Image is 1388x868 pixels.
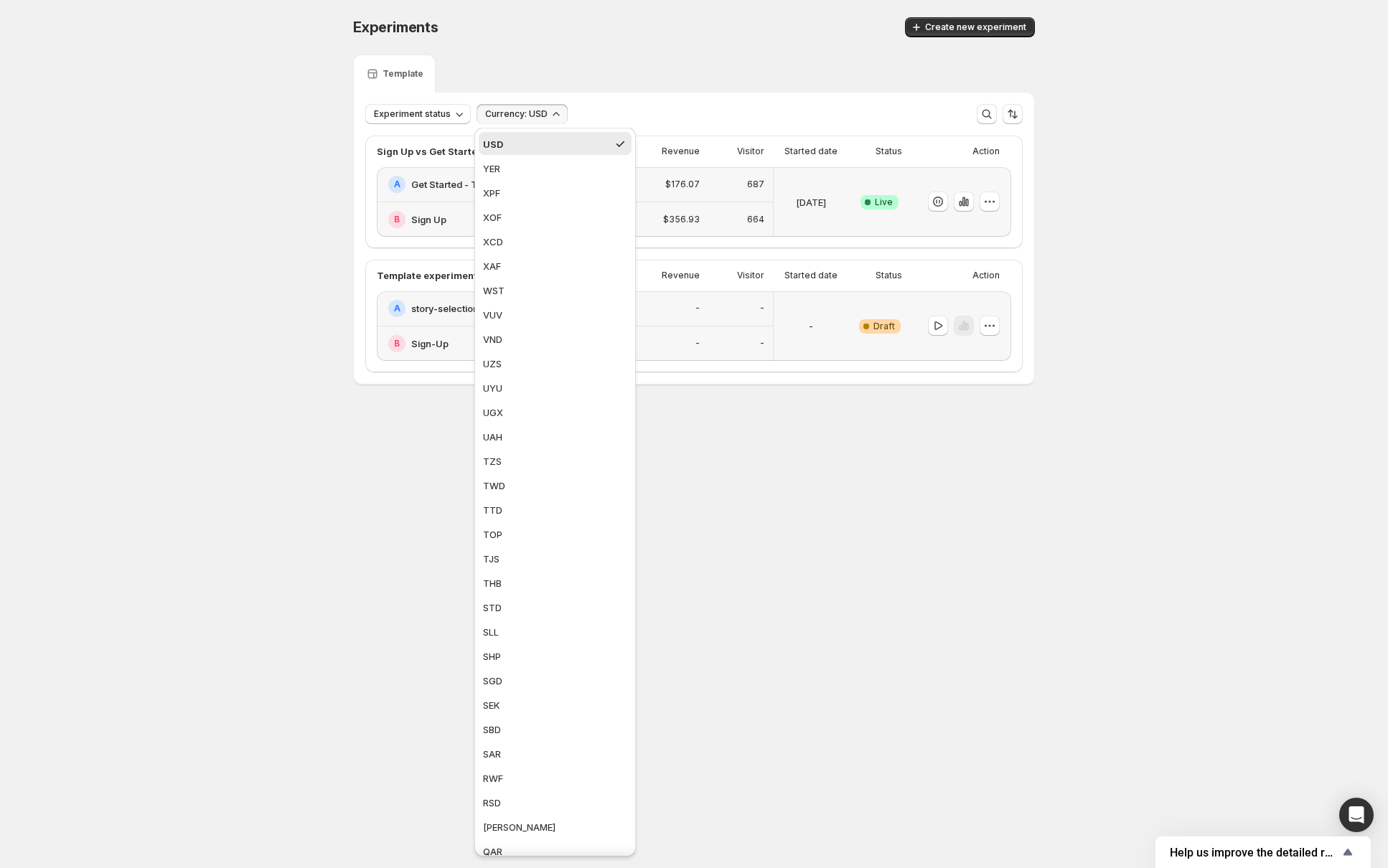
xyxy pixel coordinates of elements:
[353,19,439,36] span: Experiments
[876,146,902,157] p: Status
[662,270,700,281] p: Revenue
[483,577,502,589] span: THB
[483,651,501,662] span: SHP
[483,724,501,735] span: SBD
[483,504,502,516] span: TTD
[411,212,446,227] h2: Sign Up
[747,179,764,190] p: 687
[483,236,503,247] span: XCD
[483,797,501,808] span: RSD
[1003,104,1023,124] button: Sort the results
[483,431,502,443] span: UAH
[972,270,1000,281] p: Action
[905,17,1035,37] button: Create new experiment
[374,108,451,120] span: Experiment status
[1339,798,1374,832] div: Open Intercom Messenger
[760,303,764,314] p: -
[377,144,484,159] p: Sign Up vs Get Started
[483,309,502,321] span: VUV
[383,68,423,80] p: Template
[483,334,502,345] span: VND
[1170,846,1339,859] span: Help us improve the detailed report for A/B campaigns
[925,22,1026,33] span: Create new experiment
[411,301,479,316] h2: story-selection
[483,260,501,272] span: XAF
[1170,844,1356,861] button: Show survey - Help us improve the detailed report for A/B campaigns
[737,146,764,157] p: Visitor
[483,602,502,613] span: STD
[394,179,400,190] h2: A
[485,108,548,120] span: Currency: USD
[483,163,500,174] span: YER
[737,270,764,281] p: Visitor
[483,821,555,833] span: [PERSON_NAME]
[483,553,500,565] span: TJS
[483,358,502,369] span: UZS
[695,303,700,314] p: -
[873,321,895,332] span: Draft
[483,699,500,711] span: SEK
[377,268,542,283] p: Template experiment - [DATE] 13:53:01
[365,104,471,124] button: Experiment status
[483,748,501,760] span: SAR
[483,626,499,638] span: SLL
[483,138,503,150] span: USD
[477,104,568,124] button: Currency: USD
[665,179,700,190] p: $176.07
[483,285,505,296] span: WST
[483,407,503,418] span: UGX
[483,212,502,223] span: XOF
[483,382,502,394] span: UYU
[972,146,1000,157] p: Action
[747,214,764,225] p: 664
[695,338,700,349] p: -
[483,675,502,687] span: SGD
[411,336,449,351] h2: Sign-Up
[394,338,400,349] h2: B
[760,338,764,349] p: -
[483,529,502,540] span: TOP
[784,270,838,281] p: Started date
[663,214,700,225] p: $356.93
[784,146,838,157] p: Started date
[809,319,813,334] p: -
[394,214,400,225] h2: B
[662,146,700,157] p: Revenue
[411,177,542,192] h2: Get Started - The Flower Letters
[483,846,502,857] span: QAR
[483,456,502,467] span: TZS
[483,480,505,491] span: TWD
[875,197,893,208] span: Live
[876,270,902,281] p: Status
[394,303,400,314] h2: A
[796,195,826,209] p: [DATE]
[483,773,503,784] span: RWF
[483,187,500,199] span: XPF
